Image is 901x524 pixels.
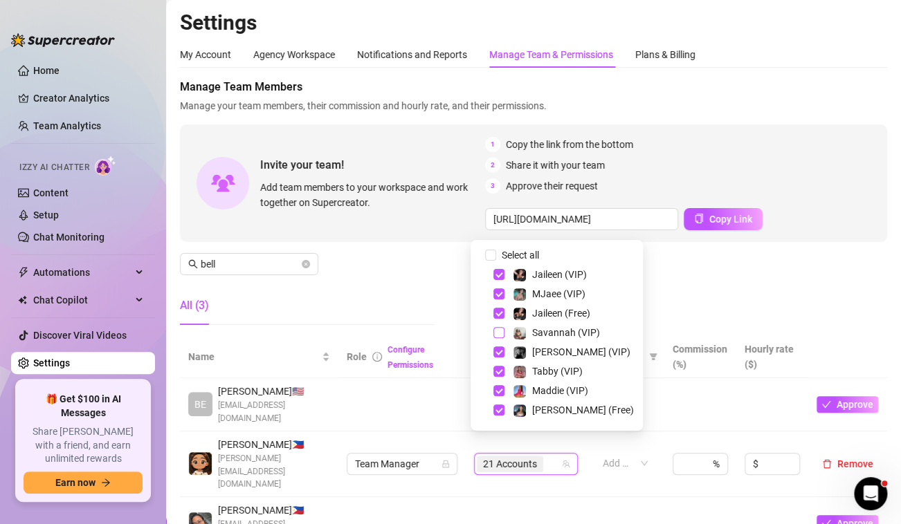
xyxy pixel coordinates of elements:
[180,79,887,95] span: Manage Team Members
[506,137,633,152] span: Copy the link from the bottom
[562,460,570,468] span: team
[188,349,319,364] span: Name
[388,345,433,370] a: Configure Permissions
[736,336,808,378] th: Hourly rate ($)
[33,187,69,198] a: Content
[532,308,590,319] span: Jaileen (Free)
[532,269,587,280] span: Jaileen (VIP)
[260,156,485,174] span: Invite your team!
[513,327,526,339] img: Savannah (VIP)
[513,308,526,320] img: Jaileen (Free)
[822,459,832,469] span: delete
[493,327,504,338] span: Select tree node
[532,366,583,377] span: Tabby (VIP)
[260,180,480,210] span: Add team members to your workspace and work together on Supercreator.
[218,384,330,399] span: [PERSON_NAME] 🇺🇸
[483,456,537,471] span: 21 Accounts
[24,471,143,494] button: Earn nowarrow-right
[347,351,367,362] span: Role
[95,156,116,176] img: AI Chatter
[101,478,111,487] span: arrow-right
[493,385,504,396] span: Select tree node
[513,346,526,359] img: Kennedy (VIP)
[684,208,763,230] button: Copy Link
[18,267,29,278] span: thunderbolt
[837,399,873,410] span: Approve
[709,214,752,225] span: Copy Link
[19,161,89,174] span: Izzy AI Chatter
[189,452,212,475] img: Maribell Sebastian
[854,477,887,510] iframe: Intercom live chat
[493,404,504,415] span: Select tree node
[180,297,209,314] div: All (3)
[180,336,338,378] th: Name
[194,397,206,412] span: BE
[664,336,736,378] th: Commission (%)
[489,47,613,62] div: Manage Team & Permissions
[493,308,504,319] span: Select tree node
[218,437,330,452] span: [PERSON_NAME] 🇵🇭
[372,352,382,362] span: info-circle
[11,33,115,47] img: logo-BBDzfeDw.svg
[33,357,70,368] a: Settings
[646,346,660,367] span: filter
[33,120,101,131] a: Team Analytics
[357,47,467,62] div: Notifications and Reports
[33,65,60,76] a: Home
[513,269,526,281] img: Jaileen (VIP)
[817,456,879,472] button: Remove
[532,404,634,415] span: [PERSON_NAME] (Free)
[532,346,630,357] span: [PERSON_NAME] (VIP)
[506,178,598,194] span: Approve their request
[355,453,449,474] span: Team Manager
[817,396,878,413] button: Approve
[493,366,504,377] span: Select tree node
[513,404,526,417] img: Maddie (Free)
[218,503,330,518] span: [PERSON_NAME] 🇵🇭
[218,452,330,492] span: [PERSON_NAME][EMAIL_ADDRESS][DOMAIN_NAME]
[532,288,585,299] span: MJaee (VIP)
[821,400,831,409] span: check
[532,327,600,338] span: Savannah (VIP)
[694,214,704,223] span: copy
[442,460,450,468] span: lock
[24,425,143,466] span: Share [PERSON_NAME] with a friend, and earn unlimited rewards
[253,47,335,62] div: Agency Workspace
[24,393,143,420] span: 🎁 Get $100 in AI Messages
[513,366,526,378] img: Tabby (VIP)
[33,87,144,109] a: Creator Analytics
[496,247,545,263] span: Select all
[180,98,887,113] span: Manage your team members, their commission and hourly rate, and their permissions.
[493,346,504,357] span: Select tree node
[33,330,127,341] a: Discover Viral Videos
[18,295,27,305] img: Chat Copilot
[485,178,500,194] span: 3
[180,47,231,62] div: My Account
[513,385,526,397] img: Maddie (VIP)
[55,477,95,488] span: Earn now
[188,259,198,269] span: search
[485,137,500,152] span: 1
[218,399,330,425] span: [EMAIL_ADDRESS][DOMAIN_NAME]
[33,289,131,311] span: Chat Copilot
[180,10,887,36] h2: Settings
[493,269,504,280] span: Select tree node
[33,209,59,221] a: Setup
[532,385,588,396] span: Maddie (VIP)
[33,232,104,243] a: Chat Monitoring
[485,158,500,173] span: 2
[506,158,605,173] span: Share it with your team
[33,261,131,283] span: Automations
[201,256,299,272] input: Search members
[513,288,526,301] img: MJaee (VIP)
[493,288,504,299] span: Select tree node
[649,353,657,361] span: filter
[477,456,543,472] span: 21 Accounts
[837,458,873,469] span: Remove
[635,47,695,62] div: Plans & Billing
[302,260,310,268] button: close-circle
